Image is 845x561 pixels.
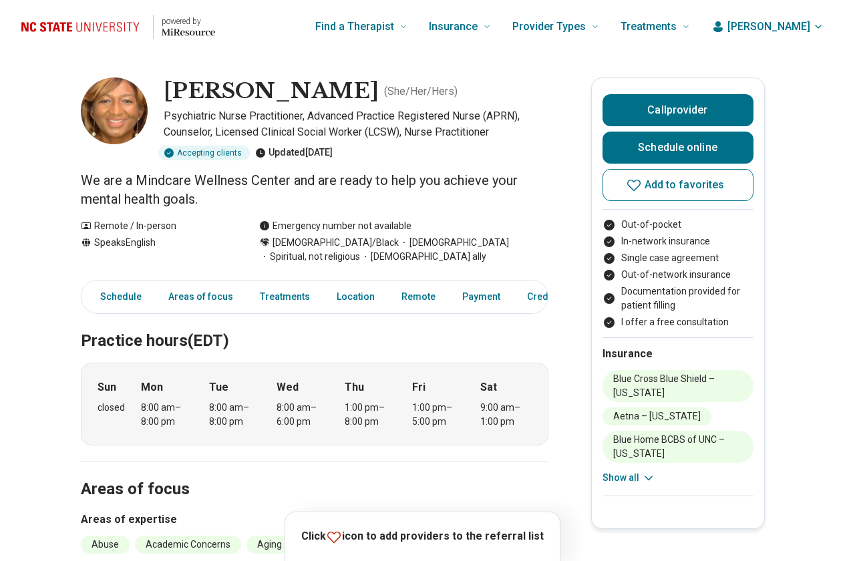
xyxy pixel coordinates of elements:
li: Blue Cross Blue Shield – [US_STATE] [603,370,753,402]
button: Add to favorites [603,169,753,201]
a: Remote [393,283,444,311]
strong: Wed [277,379,299,395]
p: powered by [162,16,215,27]
strong: Sat [480,379,497,395]
a: Areas of focus [160,283,241,311]
p: ( She/Her/Hers ) [384,83,458,100]
p: Psychiatric Nurse Practitioner, Advanced Practice Registered Nurse (APRN), Counselor, Licensed Cl... [164,108,548,140]
div: When does the program meet? [81,363,548,445]
li: Documentation provided for patient filling [603,285,753,313]
li: Single case agreement [603,251,753,265]
div: Speaks English [81,236,232,264]
h2: Areas of focus [81,446,548,501]
p: Click icon to add providers to the referral list [301,528,544,545]
div: Accepting clients [158,146,250,160]
span: Add to favorites [645,180,725,190]
span: [PERSON_NAME] [727,19,810,35]
h2: Insurance [603,346,753,362]
span: [DEMOGRAPHIC_DATA]/Black [273,236,399,250]
div: closed [98,401,125,415]
strong: Thu [345,379,364,395]
span: Provider Types [512,17,586,36]
p: We are a Mindcare Wellness Center and are ready to help you achieve your mental health goals. [81,171,548,208]
span: [DEMOGRAPHIC_DATA] [399,236,509,250]
li: I offer a free consultation [603,315,753,329]
strong: Mon [141,379,163,395]
div: 8:00 am – 8:00 pm [141,401,192,429]
h3: Areas of expertise [81,512,548,528]
h1: [PERSON_NAME] [164,77,379,106]
div: 9:00 am – 1:00 pm [480,401,532,429]
li: Abuse [81,536,130,554]
div: Updated [DATE] [255,146,333,160]
ul: Payment options [603,218,753,329]
li: Aging [246,536,293,554]
li: Blue Home BCBS of UNC – [US_STATE] [603,431,753,463]
a: Schedule [84,283,150,311]
span: [DEMOGRAPHIC_DATA] ally [360,250,486,264]
a: Home page [21,5,215,48]
a: Schedule online [603,132,753,164]
a: Credentials [519,283,586,311]
div: Emergency number not available [259,219,411,233]
button: [PERSON_NAME] [711,19,824,35]
li: Academic Concerns [135,536,241,554]
span: Treatments [621,17,677,36]
a: Treatments [252,283,318,311]
div: Remote / In-person [81,219,232,233]
h2: Practice hours (EDT) [81,298,548,353]
strong: Sun [98,379,116,395]
div: 8:00 am – 6:00 pm [277,401,328,429]
button: Callprovider [603,94,753,126]
button: Show all [603,471,655,485]
span: Insurance [429,17,478,36]
div: 1:00 pm – 5:00 pm [412,401,464,429]
div: 1:00 pm – 8:00 pm [345,401,396,429]
li: Out-of-network insurance [603,268,753,282]
strong: Tue [209,379,228,395]
strong: Fri [412,379,426,395]
li: Out-of-pocket [603,218,753,232]
li: Aetna – [US_STATE] [603,407,711,425]
a: Payment [454,283,508,311]
div: 8:00 am – 8:00 pm [209,401,261,429]
span: Find a Therapist [315,17,394,36]
img: Dorine Martin, Psychiatric Nurse Practitioner [81,77,148,144]
li: In-network insurance [603,234,753,248]
span: Spiritual, not religious [259,250,360,264]
a: Location [329,283,383,311]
